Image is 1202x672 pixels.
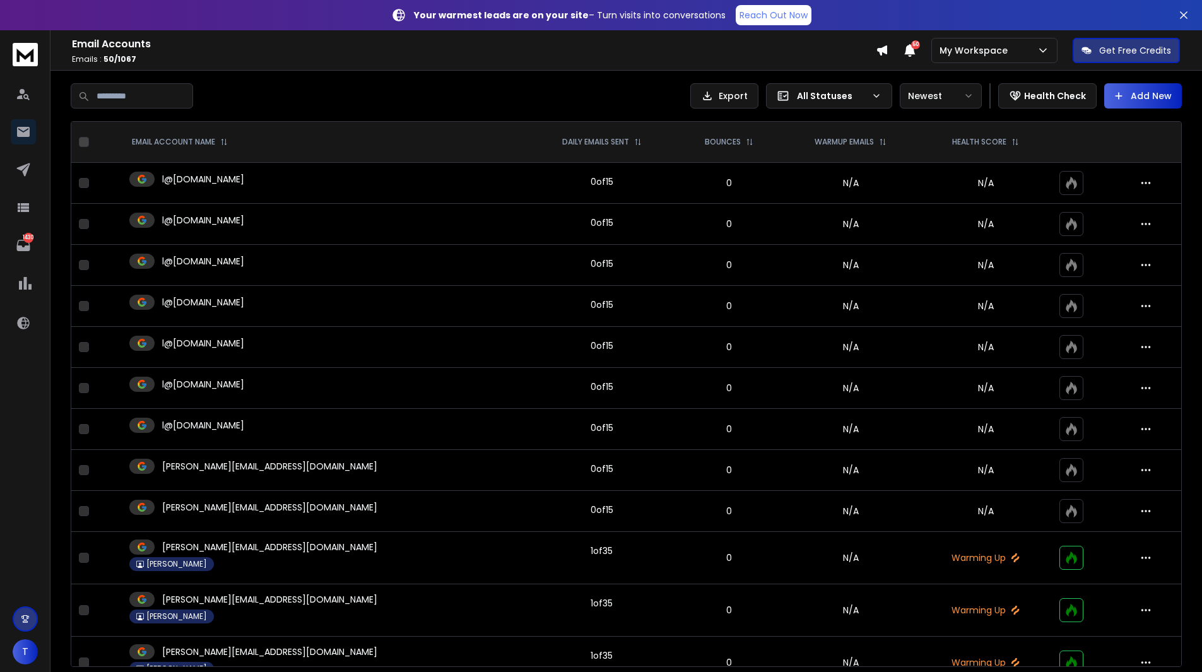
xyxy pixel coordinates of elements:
[705,137,741,147] p: BOUNCES
[815,137,874,147] p: WARMUP EMAILS
[781,584,920,637] td: N/A
[690,83,758,109] button: Export
[1024,90,1086,102] p: Health Check
[414,9,726,21] p: – Turn visits into conversations
[685,604,774,616] p: 0
[928,464,1044,476] p: N/A
[928,218,1044,230] p: N/A
[23,233,33,243] p: 1430
[162,645,377,658] p: [PERSON_NAME][EMAIL_ADDRESS][DOMAIN_NAME]
[928,604,1044,616] p: Warming Up
[739,9,808,21] p: Reach Out Now
[13,43,38,66] img: logo
[591,545,613,557] div: 1 of 35
[998,83,1097,109] button: Health Check
[162,378,244,391] p: l@[DOMAIN_NAME]
[781,368,920,409] td: N/A
[162,337,244,350] p: l@[DOMAIN_NAME]
[781,450,920,491] td: N/A
[162,541,377,553] p: [PERSON_NAME][EMAIL_ADDRESS][DOMAIN_NAME]
[162,419,244,432] p: l@[DOMAIN_NAME]
[685,464,774,476] p: 0
[685,300,774,312] p: 0
[1073,38,1180,63] button: Get Free Credits
[13,639,38,664] button: T
[928,341,1044,353] p: N/A
[591,298,613,311] div: 0 of 15
[928,423,1044,435] p: N/A
[928,382,1044,394] p: N/A
[781,409,920,450] td: N/A
[781,532,920,584] td: N/A
[911,40,920,49] span: 50
[414,9,589,21] strong: Your warmest leads are on your site
[685,656,774,669] p: 0
[591,339,613,352] div: 0 of 15
[591,421,613,434] div: 0 of 15
[685,341,774,353] p: 0
[685,177,774,189] p: 0
[1104,83,1182,109] button: Add New
[928,551,1044,564] p: Warming Up
[162,214,244,227] p: l@[DOMAIN_NAME]
[781,286,920,327] td: N/A
[900,83,982,109] button: Newest
[685,505,774,517] p: 0
[162,173,244,186] p: l@[DOMAIN_NAME]
[591,504,613,516] div: 0 of 15
[685,382,774,394] p: 0
[162,255,244,268] p: l@[DOMAIN_NAME]
[72,37,876,52] h1: Email Accounts
[736,5,811,25] a: Reach Out Now
[781,245,920,286] td: N/A
[685,259,774,271] p: 0
[591,175,613,188] div: 0 of 15
[132,137,228,147] div: EMAIL ACCOUNT NAME
[103,54,136,64] span: 50 / 1067
[1099,44,1171,57] p: Get Free Credits
[781,327,920,368] td: N/A
[146,559,207,569] p: [PERSON_NAME]
[781,204,920,245] td: N/A
[591,380,613,393] div: 0 of 15
[72,54,876,64] p: Emails :
[11,233,36,258] a: 1430
[928,656,1044,669] p: Warming Up
[162,593,377,606] p: [PERSON_NAME][EMAIL_ADDRESS][DOMAIN_NAME]
[781,163,920,204] td: N/A
[591,216,613,229] div: 0 of 15
[591,463,613,475] div: 0 of 15
[162,296,244,309] p: l@[DOMAIN_NAME]
[928,259,1044,271] p: N/A
[797,90,866,102] p: All Statuses
[781,491,920,532] td: N/A
[685,218,774,230] p: 0
[940,44,1013,57] p: My Workspace
[928,300,1044,312] p: N/A
[952,137,1006,147] p: HEALTH SCORE
[685,423,774,435] p: 0
[928,177,1044,189] p: N/A
[928,505,1044,517] p: N/A
[162,460,377,473] p: [PERSON_NAME][EMAIL_ADDRESS][DOMAIN_NAME]
[591,257,613,270] div: 0 of 15
[685,551,774,564] p: 0
[591,597,613,610] div: 1 of 35
[162,501,377,514] p: [PERSON_NAME][EMAIL_ADDRESS][DOMAIN_NAME]
[591,649,613,662] div: 1 of 35
[562,137,629,147] p: DAILY EMAILS SENT
[146,611,207,622] p: [PERSON_NAME]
